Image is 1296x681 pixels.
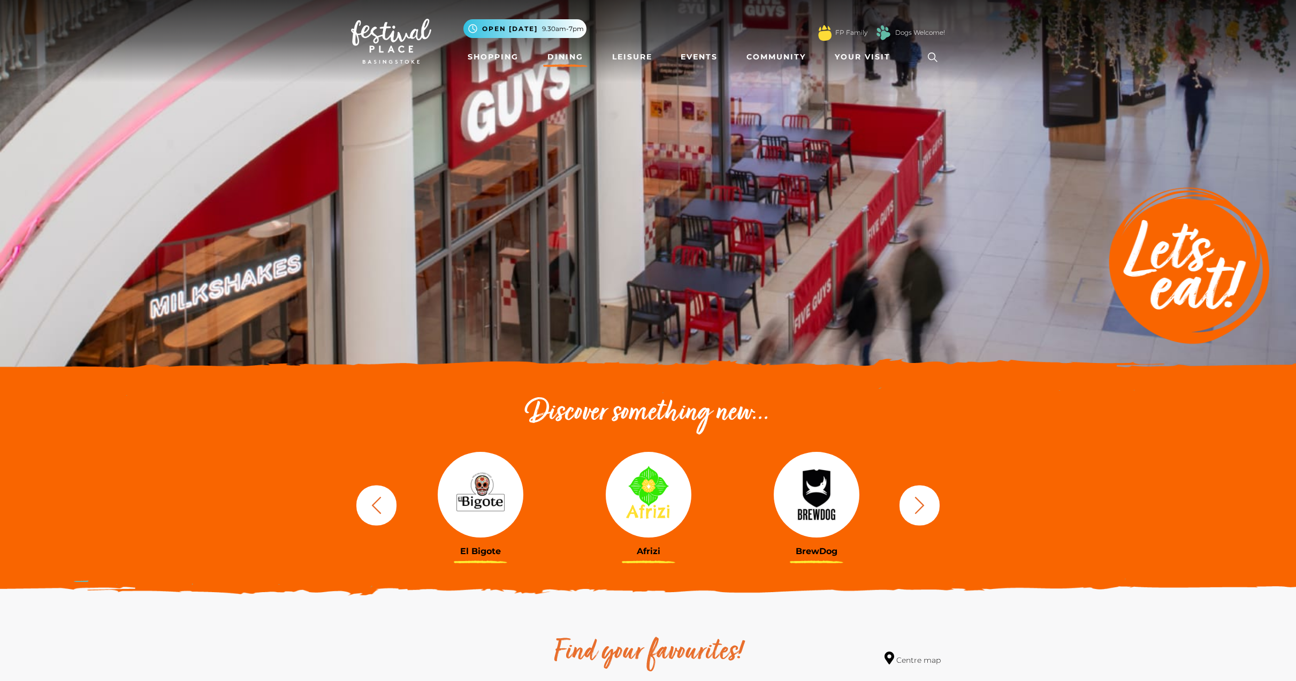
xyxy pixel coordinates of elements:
[830,47,900,67] a: Your Visit
[895,28,945,37] a: Dogs Welcome!
[608,47,657,67] a: Leisure
[573,452,725,556] a: Afrizi
[573,546,725,556] h3: Afrizi
[835,51,890,63] span: Your Visit
[741,546,893,556] h3: BrewDog
[351,396,945,430] h2: Discover something new...
[405,452,556,556] a: El Bigote
[835,28,867,37] a: FP Family
[676,47,722,67] a: Events
[453,635,843,670] h2: Find your favourites!
[351,19,431,64] img: Festival Place Logo
[543,47,588,67] a: Dining
[405,546,556,556] h3: El Bigote
[542,24,584,34] span: 9.30am-7pm
[463,19,586,38] button: Open [DATE] 9.30am-7pm
[741,452,893,556] a: BrewDog
[885,652,941,666] a: Centre map
[463,47,523,67] a: Shopping
[482,24,538,34] span: Open [DATE]
[742,47,810,67] a: Community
